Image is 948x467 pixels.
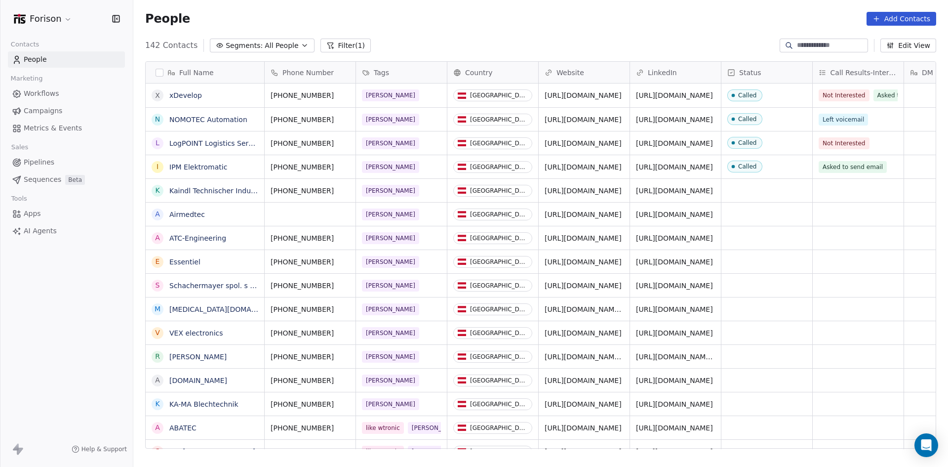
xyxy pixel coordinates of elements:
span: [PERSON_NAME] [362,89,419,101]
a: [URL][DOMAIN_NAME][PERSON_NAME] [636,353,770,361]
a: [URL][DOMAIN_NAME] [636,282,713,290]
span: [PERSON_NAME] [362,256,419,268]
div: A [155,209,160,219]
div: V [155,328,160,338]
div: Called [738,163,756,170]
div: Call Results-Interest [813,62,904,83]
div: L [156,138,159,148]
span: Not Interested [819,137,869,149]
span: Sales [7,140,33,155]
div: I [157,162,158,172]
span: [PERSON_NAME] [362,303,419,315]
span: [PERSON_NAME] [362,114,419,126]
span: Left voicemail [819,114,868,126]
div: [GEOGRAPHIC_DATA] [470,377,528,384]
div: E [156,256,160,267]
div: Called [738,116,756,123]
a: [URL][DOMAIN_NAME][PERSON_NAME] [545,353,679,361]
span: Segments: [226,41,263,51]
span: All People [265,41,298,51]
span: Workflows [24,88,59,99]
div: Tags [356,62,447,83]
span: Not Interested [819,89,869,101]
div: grid [146,84,265,449]
span: [PHONE_NUMBER] [271,162,350,172]
span: [PERSON_NAME] [408,422,465,434]
div: S [156,280,160,291]
span: People [24,54,47,65]
a: [URL][DOMAIN_NAME] [636,187,713,195]
a: [DOMAIN_NAME] [169,377,227,384]
a: SVI [GEOGRAPHIC_DATA] [169,448,255,456]
span: Marketing [6,71,47,86]
a: [URL][DOMAIN_NAME] [545,139,622,147]
div: [GEOGRAPHIC_DATA] [470,425,528,431]
div: x [155,90,160,101]
div: [GEOGRAPHIC_DATA] [470,401,528,408]
a: SequencesBeta [8,171,125,188]
div: [GEOGRAPHIC_DATA] [470,448,528,455]
div: A [155,233,160,243]
a: [URL][DOMAIN_NAME] [545,282,622,290]
div: [GEOGRAPHIC_DATA] [470,140,528,147]
a: [URL][DOMAIN_NAME] [636,448,713,456]
div: [GEOGRAPHIC_DATA] [470,353,528,360]
div: [GEOGRAPHIC_DATA] [470,235,528,242]
a: [URL][DOMAIN_NAME] [636,163,713,171]
a: [URL][DOMAIN_NAME] [636,91,713,99]
a: [PERSON_NAME] [169,353,227,361]
span: Metrics & Events [24,123,82,133]
div: K [155,399,159,409]
a: [URL][DOMAIN_NAME] [545,400,622,408]
a: Metrics & Events [8,120,125,136]
div: N [155,114,160,125]
span: Sequences [24,174,61,185]
span: [PHONE_NUMBER] [271,138,350,148]
div: [GEOGRAPHIC_DATA] [470,306,528,313]
a: [URL][DOMAIN_NAME] [545,258,622,266]
div: Country [447,62,538,83]
a: [URL][DOMAIN_NAME] [636,377,713,384]
span: [PHONE_NUMBER] [271,328,350,338]
button: Edit View [880,39,936,52]
span: [PERSON_NAME] [362,161,419,173]
span: Forison [30,12,62,25]
button: Filter(1) [320,39,371,52]
span: Tags [374,68,389,78]
span: [PHONE_NUMBER] [271,352,350,362]
a: [URL][DOMAIN_NAME] [545,448,622,456]
a: ABATEC [169,424,197,432]
a: [URL][DOMAIN_NAME] [636,258,713,266]
span: Asked to send email [819,161,887,173]
a: IPM Elektromatic [169,163,227,171]
div: a [155,375,160,385]
span: Website [556,68,584,78]
div: [GEOGRAPHIC_DATA] [470,330,528,337]
a: [URL][DOMAIN_NAME] [636,400,713,408]
span: Help & Support [81,445,127,453]
div: LinkedIn [630,62,721,83]
span: Campaigns [24,106,62,116]
span: Contacts [6,37,43,52]
div: M [155,304,160,314]
a: [URL][DOMAIN_NAME] [545,211,622,218]
span: [PHONE_NUMBER] [271,304,350,314]
button: Forison [12,10,74,27]
a: [URL][DOMAIN_NAME] [636,211,713,218]
a: Campaigns [8,103,125,119]
a: People [8,51,125,68]
a: [URL][DOMAIN_NAME] [636,234,713,242]
span: [PHONE_NUMBER] [271,186,350,196]
a: Apps [8,206,125,222]
span: [PERSON_NAME] [408,446,465,458]
a: [URL][DOMAIN_NAME] [545,187,622,195]
span: [PHONE_NUMBER] [271,399,350,409]
a: xDevelop [169,91,202,99]
a: [URL][DOMAIN_NAME] [636,424,713,432]
div: Called [738,139,756,146]
a: AI Agents [8,223,125,239]
a: NOMOTEC Automation [169,116,247,124]
span: LinkedIn [648,68,677,78]
div: Phone Number [265,62,355,83]
div: [GEOGRAPHIC_DATA] [470,282,528,289]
